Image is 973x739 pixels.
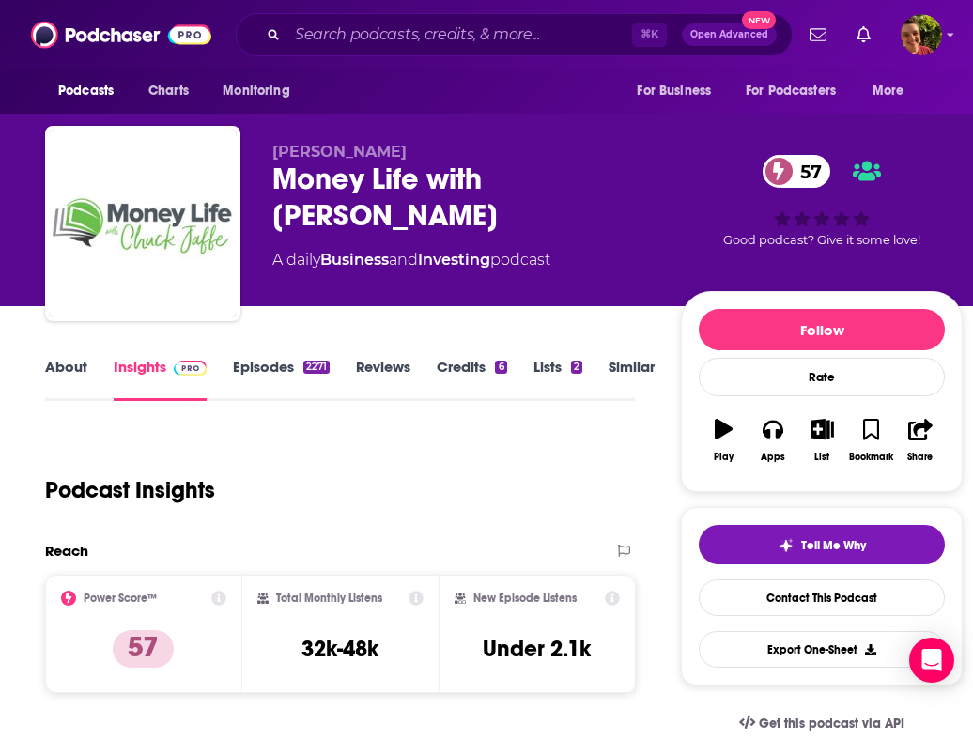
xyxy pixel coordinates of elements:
a: Reviews [356,358,410,401]
span: Open Advanced [690,30,768,39]
div: Bookmark [849,452,893,463]
button: Export One-Sheet [699,631,945,668]
span: Tell Me Why [801,538,866,553]
button: Apps [749,407,797,474]
img: tell me why sparkle [779,538,794,553]
span: ⌘ K [632,23,667,47]
button: Share [896,407,945,474]
h2: Power Score™ [84,592,157,605]
div: 2271 [303,361,330,374]
a: Show notifications dropdown [802,19,834,51]
a: Similar [609,358,655,401]
a: Investing [418,251,490,269]
a: Charts [136,73,200,109]
button: open menu [624,73,734,109]
button: open menu [45,73,138,109]
span: More [873,78,904,104]
img: Money Life with Chuck Jaffe [49,130,237,317]
button: open menu [734,73,863,109]
div: Apps [761,452,785,463]
span: and [389,251,418,269]
button: open menu [859,73,928,109]
span: Good podcast? Give it some love! [723,233,920,247]
button: open menu [209,73,314,109]
span: New [742,11,776,29]
a: About [45,358,87,401]
span: 57 [781,155,831,188]
h2: New Episode Listens [473,592,577,605]
img: Podchaser - Follow, Share and Rate Podcasts [31,17,211,53]
span: Logged in as Marz [901,14,942,55]
a: InsightsPodchaser Pro [114,358,207,401]
h2: Reach [45,542,88,560]
button: Show profile menu [901,14,942,55]
button: Bookmark [846,407,895,474]
h2: Total Monthly Listens [276,592,382,605]
span: Get this podcast via API [759,716,904,731]
div: 57Good podcast? Give it some love! [681,143,963,259]
button: Open AdvancedNew [682,23,777,46]
a: Episodes2271 [233,358,330,401]
span: For Podcasters [746,78,836,104]
img: User Profile [901,14,942,55]
div: Rate [699,358,945,396]
span: Charts [148,78,189,104]
a: Contact This Podcast [699,579,945,616]
button: tell me why sparkleTell Me Why [699,525,945,564]
img: Podchaser Pro [174,361,207,376]
h3: Under 2.1k [483,635,591,663]
a: Show notifications dropdown [849,19,878,51]
div: Open Intercom Messenger [909,638,954,683]
a: Lists2 [533,358,582,401]
div: Play [714,452,734,463]
button: Play [699,407,748,474]
button: List [797,407,846,474]
div: Search podcasts, credits, & more... [236,13,793,56]
span: Monitoring [223,78,289,104]
input: Search podcasts, credits, & more... [287,20,632,50]
a: Business [320,251,389,269]
div: List [814,452,829,463]
div: Share [907,452,933,463]
div: 2 [571,361,582,374]
a: Credits6 [437,358,506,401]
p: 57 [113,630,174,668]
span: For Business [637,78,711,104]
span: Podcasts [58,78,114,104]
span: [PERSON_NAME] [272,143,407,161]
a: 57 [763,155,831,188]
h3: 32k-48k [301,635,378,663]
div: A daily podcast [272,249,550,271]
h1: Podcast Insights [45,476,215,504]
div: 6 [495,361,506,374]
button: Follow [699,309,945,350]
